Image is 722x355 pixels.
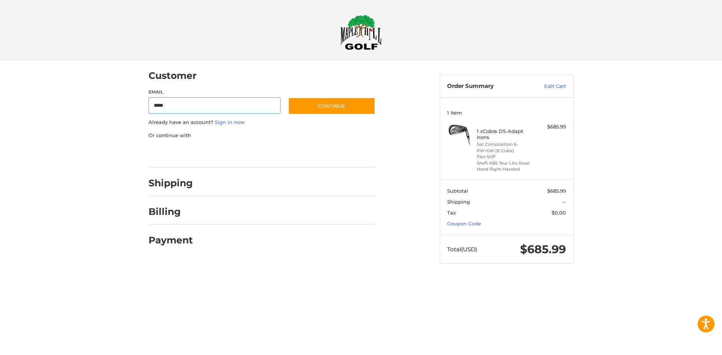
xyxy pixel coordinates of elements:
p: Already have an account? [149,119,375,126]
span: Total (USD) [447,246,477,253]
iframe: PayPal-paylater [210,147,266,160]
span: $685.99 [547,188,566,194]
span: Shipping [447,199,470,205]
span: Tax [447,210,456,216]
label: Email [149,89,281,95]
iframe: PayPal-venmo [273,147,330,160]
span: $0.00 [552,210,566,216]
iframe: PayPal-paypal [146,147,202,160]
h3: Order Summary [447,83,528,90]
div: $685.99 [536,123,566,131]
p: Or continue with [149,132,375,139]
a: Sign in now [215,119,245,125]
h4: 1 x Cobra DS-Adapt Irons [477,128,534,140]
li: Shaft KBS Tour Lite Steel [477,160,534,166]
a: Coupon Code [447,221,481,227]
span: $685.99 [520,242,566,256]
li: Flex Stiff [477,154,534,160]
img: Maple Hill Golf [340,15,382,50]
button: Continue [288,97,375,115]
a: Edit Cart [528,83,566,90]
h2: Payment [149,234,193,246]
span: Subtotal [447,188,468,194]
li: Hand Right-Handed [477,166,534,172]
li: Set Composition 6-PW+GW (6 Clubs) [477,141,534,154]
span: -- [562,199,566,205]
h3: 1 Item [447,110,566,116]
h2: Shipping [149,177,193,189]
h2: Billing [149,206,193,218]
h2: Customer [149,70,197,82]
